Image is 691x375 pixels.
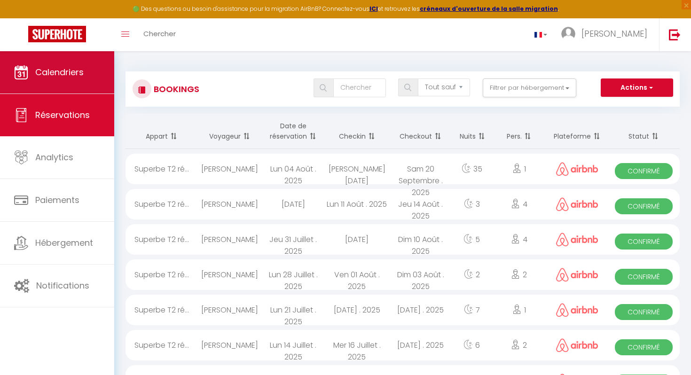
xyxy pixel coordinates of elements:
[325,114,389,149] th: Sort by checkin
[35,194,79,206] span: Paiements
[333,78,385,97] input: Chercher
[547,114,608,149] th: Sort by channel
[261,114,325,149] th: Sort by booking date
[8,4,36,32] button: Ouvrir le widget de chat LiveChat
[669,29,681,40] img: logout
[581,28,647,39] span: [PERSON_NAME]
[491,114,547,149] th: Sort by people
[35,66,84,78] span: Calendriers
[143,29,176,39] span: Chercher
[483,78,577,97] button: Filtrer par hébergement
[369,5,378,13] a: ICI
[608,114,680,149] th: Sort by status
[126,114,197,149] th: Sort by rentals
[151,78,199,100] h3: Bookings
[28,26,86,42] img: Super Booking
[420,5,558,13] a: créneaux d'ouverture de la salle migration
[35,151,73,163] span: Analytics
[554,18,659,51] a: ... [PERSON_NAME]
[35,237,93,249] span: Hébergement
[601,78,673,97] button: Actions
[136,18,183,51] a: Chercher
[197,114,261,149] th: Sort by guest
[561,27,575,41] img: ...
[35,109,90,121] span: Réservations
[453,114,492,149] th: Sort by nights
[389,114,453,149] th: Sort by checkout
[36,280,89,291] span: Notifications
